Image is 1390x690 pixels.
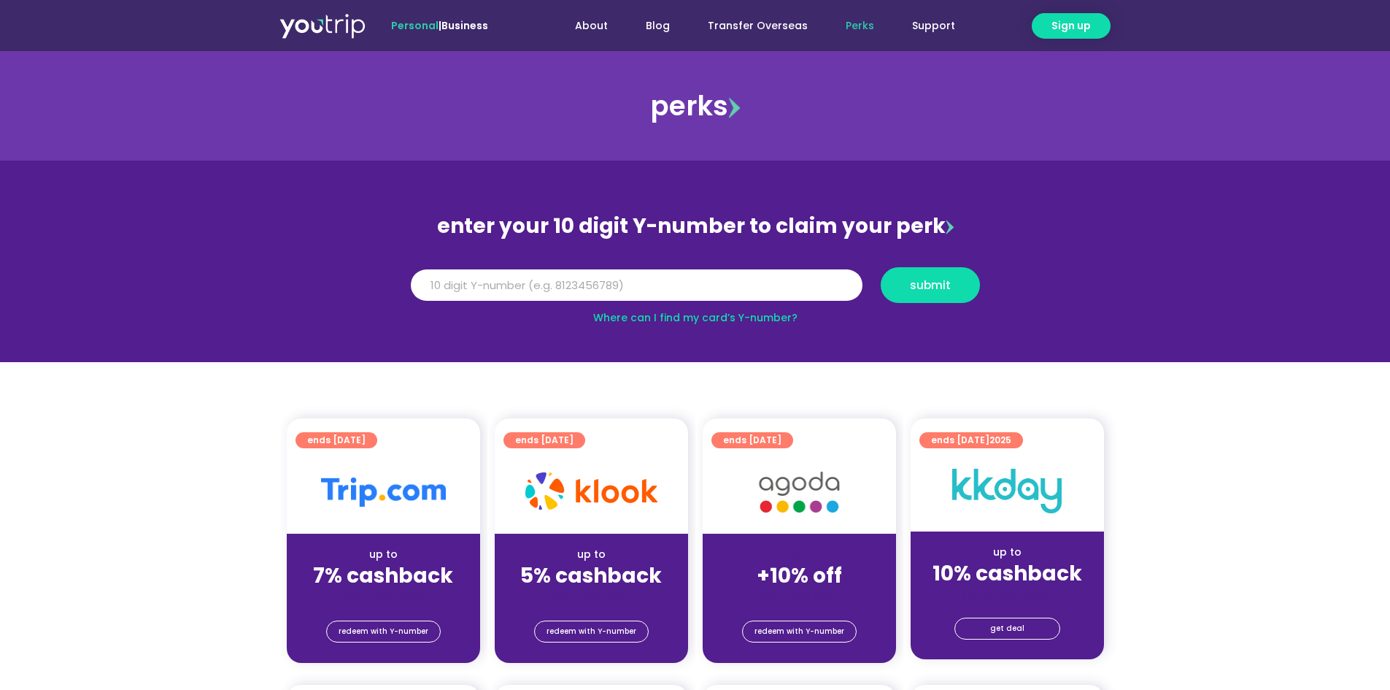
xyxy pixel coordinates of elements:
span: 2025 [989,434,1011,446]
div: (for stays only) [298,589,468,605]
span: ends [DATE] [931,432,1011,448]
a: Support [893,12,974,39]
a: Blog [627,12,689,39]
a: ends [DATE] [296,432,377,448]
span: ends [DATE] [723,432,781,448]
strong: 5% cashback [520,561,662,590]
strong: 7% cashback [313,561,453,590]
span: Personal [391,18,439,33]
a: ends [DATE] [503,432,585,448]
a: redeem with Y-number [326,621,441,643]
span: ends [DATE] [515,432,574,448]
nav: Menu [528,12,974,39]
div: up to [298,547,468,562]
div: up to [922,545,1092,560]
input: 10 digit Y-number (e.g. 8123456789) [411,269,862,302]
a: ends [DATE] [711,432,793,448]
a: redeem with Y-number [742,621,857,643]
button: submit [881,267,980,303]
a: Transfer Overseas [689,12,827,39]
a: Perks [827,12,893,39]
div: (for stays only) [714,589,884,605]
a: Business [441,18,488,33]
div: up to [506,547,676,562]
a: ends [DATE]2025 [919,432,1023,448]
span: submit [910,280,951,291]
span: redeem with Y-number [339,621,428,642]
span: up to [786,547,813,561]
span: redeem with Y-number [754,621,844,642]
a: Where can I find my card’s Y-number? [593,310,798,325]
span: redeem with Y-number [547,621,636,642]
strong: +10% off [757,561,842,590]
a: redeem with Y-number [534,621,649,643]
a: Sign up [1032,13,1111,39]
div: enter your 10 digit Y-number to claim your perk [404,207,987,245]
div: (for stays only) [922,587,1092,602]
span: get deal [990,618,1024,639]
span: ends [DATE] [307,432,366,448]
div: (for stays only) [506,589,676,605]
strong: 10% cashback [933,559,1082,588]
span: Sign up [1051,18,1091,34]
a: get deal [954,618,1060,640]
form: Y Number [411,267,980,314]
a: About [556,12,627,39]
span: | [391,18,488,33]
